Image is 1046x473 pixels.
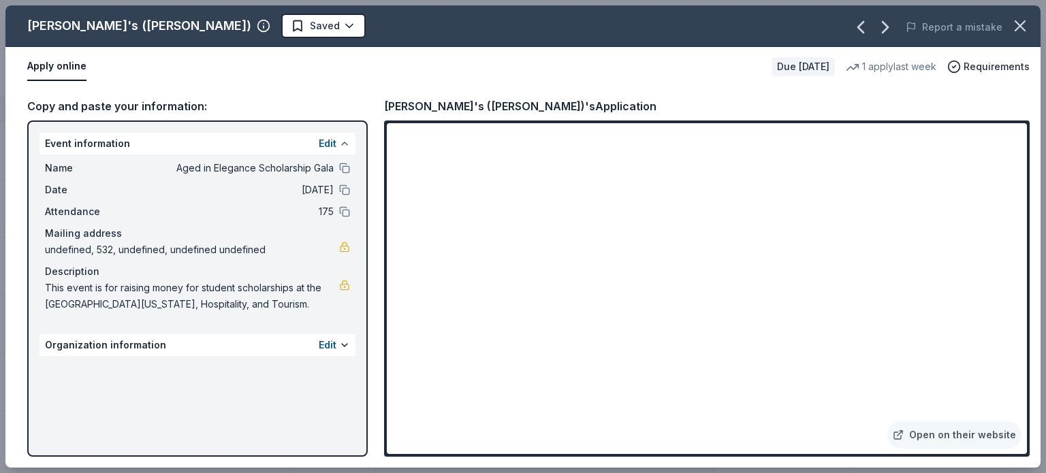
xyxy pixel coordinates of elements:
span: Attendance [45,203,136,220]
div: Event information [39,133,355,154]
button: Saved [281,14,366,38]
span: 175 [136,203,334,220]
button: Edit [319,337,336,353]
span: [DATE] [136,182,334,198]
span: Saved [310,18,340,34]
a: Open on their website [887,421,1021,448]
span: Date [45,182,136,198]
span: Aged in Elegance Scholarship Gala [136,160,334,176]
button: Apply online [27,52,86,81]
div: Description [45,263,350,280]
button: Report a mistake [906,19,1002,35]
span: Name [45,160,136,176]
span: undefined, 532, undefined, undefined undefined [45,242,339,258]
div: Copy and paste your information: [27,97,368,115]
div: Organization information [39,334,355,356]
span: This event is for raising money for student scholarships at the [GEOGRAPHIC_DATA][US_STATE], Hosp... [45,280,339,312]
div: Mailing address [45,225,350,242]
div: 1 apply last week [846,59,936,75]
div: [PERSON_NAME]'s ([PERSON_NAME]) [27,15,251,37]
button: Edit [319,135,336,152]
span: Requirements [964,59,1030,75]
div: [PERSON_NAME]'s ([PERSON_NAME])'s Application [384,97,656,115]
div: Due [DATE] [772,57,835,76]
button: Requirements [947,59,1030,75]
